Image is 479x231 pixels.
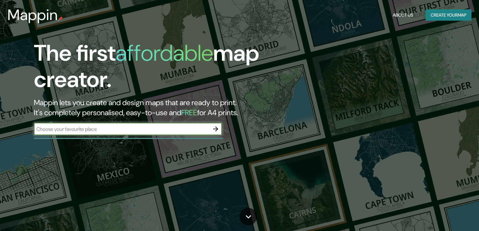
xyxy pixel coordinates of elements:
h2: Mappin lets you create and design maps that are ready to print. It's completely personalised, eas... [34,98,273,118]
button: About Us [390,9,416,21]
h1: The first map creator. [34,40,273,98]
h1: affordable [116,38,213,68]
img: mappin-pin [58,16,63,21]
input: Choose your favourite place [34,126,209,133]
h3: Mappin [8,6,58,24]
h5: FREE [181,108,197,117]
button: Create yourmap [426,9,471,21]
